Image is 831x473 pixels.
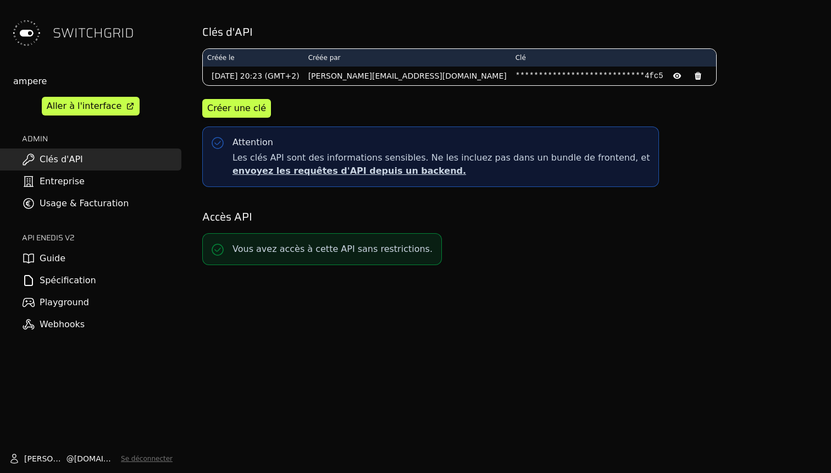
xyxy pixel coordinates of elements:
[67,453,74,464] span: @
[121,454,173,463] button: Se déconnecter
[53,24,134,42] span: SWITCHGRID
[9,15,44,51] img: Switchgrid Logo
[304,67,511,85] td: [PERSON_NAME][EMAIL_ADDRESS][DOMAIN_NAME]
[22,232,181,243] h2: API ENEDIS v2
[232,243,433,256] p: Vous avez accès à cette API sans restrictions.
[22,133,181,144] h2: ADMIN
[13,75,181,88] div: ampere
[203,49,304,67] th: Créée le
[202,209,816,224] h2: Accès API
[232,136,273,149] div: Attention
[202,99,271,118] button: Créer une clé
[42,97,140,116] a: Aller à l'interface
[24,453,67,464] span: [PERSON_NAME]
[232,164,650,178] p: envoyez les requêtes d'API depuis un backend.
[511,49,716,67] th: Clé
[207,102,266,115] div: Créer une clé
[203,67,304,85] td: [DATE] 20:23 (GMT+2)
[232,151,650,178] span: Les clés API sont des informations sensibles. Ne les incluez pas dans un bundle de frontend, et
[74,453,117,464] span: [DOMAIN_NAME]
[304,49,511,67] th: Créée par
[47,100,121,113] div: Aller à l'interface
[202,24,816,40] h2: Clés d'API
